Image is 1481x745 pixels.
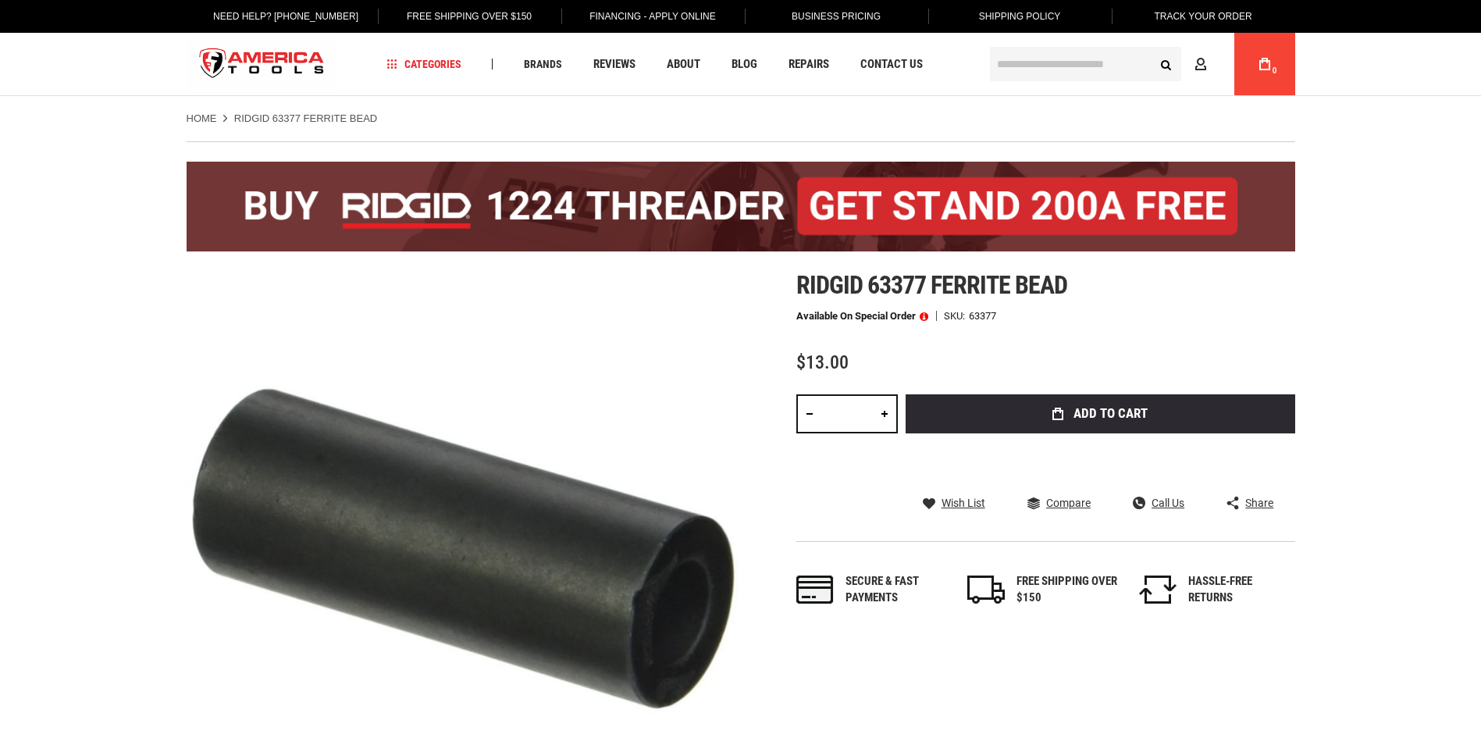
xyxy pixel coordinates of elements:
span: Brands [524,59,562,70]
button: Search [1152,49,1181,79]
span: About [667,59,700,70]
a: Repairs [781,54,836,75]
span: Compare [1046,497,1091,508]
span: Add to Cart [1073,407,1148,420]
span: Repairs [789,59,829,70]
img: BOGO: Buy the RIDGID® 1224 Threader (26092), get the 92467 200A Stand FREE! [187,162,1295,251]
a: About [660,54,707,75]
span: Share [1245,497,1273,508]
img: payments [796,576,834,604]
div: Secure & fast payments [846,573,947,607]
img: America Tools [187,35,338,94]
a: Call Us [1133,496,1184,510]
span: Ridgid 63377 ferrite bead [796,270,1068,300]
img: shipping [967,576,1005,604]
a: Home [187,112,217,126]
span: 0 [1273,66,1277,75]
div: FREE SHIPPING OVER $150 [1016,573,1118,607]
span: Wish List [942,497,985,508]
p: Available on Special Order [796,311,928,322]
iframe: Secure express checkout frame [902,438,1298,483]
a: Compare [1027,496,1091,510]
span: Blog [732,59,757,70]
span: Categories [386,59,461,70]
span: Shipping Policy [979,11,1061,22]
strong: SKU [944,311,969,321]
a: Reviews [586,54,643,75]
span: Reviews [593,59,635,70]
div: 63377 [969,311,996,321]
a: 0 [1250,33,1280,95]
a: Wish List [923,496,985,510]
span: Call Us [1152,497,1184,508]
div: HASSLE-FREE RETURNS [1188,573,1290,607]
button: Add to Cart [906,394,1295,433]
a: Contact Us [853,54,930,75]
strong: RIDGID 63377 FERRITE BEAD [234,112,378,124]
span: Contact Us [860,59,923,70]
span: $13.00 [796,351,849,373]
a: Brands [517,54,569,75]
a: store logo [187,35,338,94]
a: Blog [724,54,764,75]
img: returns [1139,576,1177,604]
a: Categories [379,54,468,75]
